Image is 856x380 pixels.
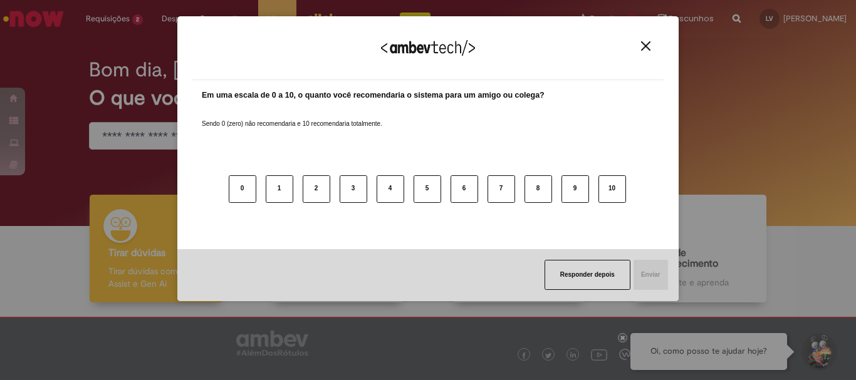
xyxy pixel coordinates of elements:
[229,175,256,203] button: 0
[381,40,475,56] img: Logo Ambevtech
[525,175,552,203] button: 8
[641,41,650,51] img: Close
[414,175,441,203] button: 5
[266,175,293,203] button: 1
[340,175,367,203] button: 3
[303,175,330,203] button: 2
[451,175,478,203] button: 6
[202,90,545,101] label: Em uma escala de 0 a 10, o quanto você recomendaria o sistema para um amigo ou colega?
[561,175,589,203] button: 9
[488,175,515,203] button: 7
[377,175,404,203] button: 4
[598,175,626,203] button: 10
[637,41,654,51] button: Close
[202,105,382,128] label: Sendo 0 (zero) não recomendaria e 10 recomendaria totalmente.
[545,260,630,290] button: Responder depois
